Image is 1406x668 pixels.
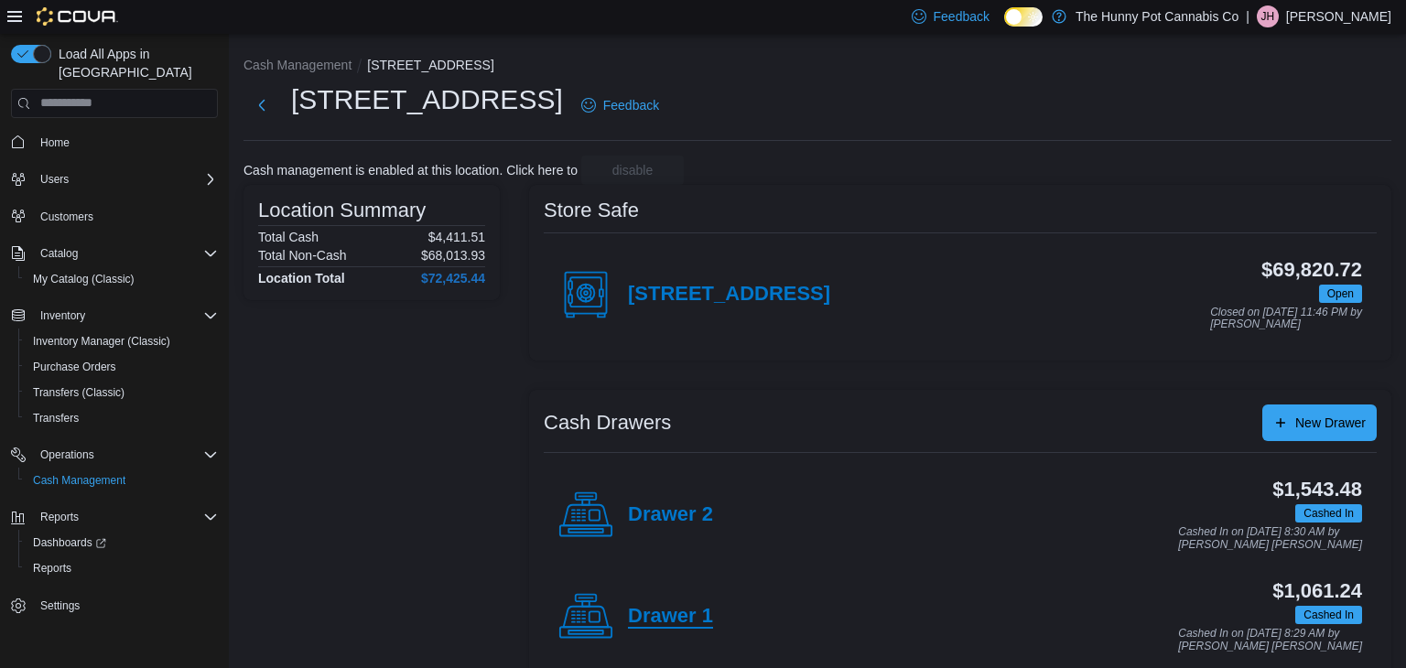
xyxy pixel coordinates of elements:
[33,594,218,617] span: Settings
[628,283,830,307] h4: [STREET_ADDRESS]
[4,167,225,192] button: Users
[18,555,225,581] button: Reports
[243,87,280,124] button: Next
[26,557,218,579] span: Reports
[26,330,178,352] a: Inventory Manager (Classic)
[612,161,653,179] span: disable
[33,506,218,528] span: Reports
[40,598,80,613] span: Settings
[26,382,132,404] a: Transfers (Classic)
[4,129,225,156] button: Home
[33,272,135,286] span: My Catalog (Classic)
[243,163,578,178] p: Cash management is enabled at this location. Click here to
[1327,286,1354,302] span: Open
[40,308,85,323] span: Inventory
[258,271,345,286] h4: Location Total
[33,168,76,190] button: Users
[1303,505,1354,522] span: Cashed In
[26,469,218,491] span: Cash Management
[33,506,86,528] button: Reports
[603,96,659,114] span: Feedback
[40,172,69,187] span: Users
[33,385,124,400] span: Transfers (Classic)
[4,241,225,266] button: Catalog
[33,561,71,576] span: Reports
[33,411,79,426] span: Transfers
[26,557,79,579] a: Reports
[628,503,713,527] h4: Drawer 2
[33,132,77,154] a: Home
[428,230,485,244] p: $4,411.51
[1262,404,1377,441] button: New Drawer
[26,469,133,491] a: Cash Management
[1261,259,1362,281] h3: $69,820.72
[4,203,225,230] button: Customers
[40,246,78,261] span: Catalog
[40,210,93,224] span: Customers
[33,305,218,327] span: Inventory
[258,230,319,244] h6: Total Cash
[1076,5,1238,27] p: The Hunny Pot Cannabis Co
[33,473,125,488] span: Cash Management
[1261,5,1275,27] span: JH
[291,81,563,118] h1: [STREET_ADDRESS]
[544,199,639,221] h3: Store Safe
[18,405,225,431] button: Transfers
[33,205,218,228] span: Customers
[26,330,218,352] span: Inventory Manager (Classic)
[258,248,347,263] h6: Total Non-Cash
[18,266,225,292] button: My Catalog (Classic)
[26,532,114,554] a: Dashboards
[26,356,124,378] a: Purchase Orders
[574,87,666,124] a: Feedback
[33,242,218,264] span: Catalog
[18,329,225,354] button: Inventory Manager (Classic)
[26,268,218,290] span: My Catalog (Classic)
[1178,526,1362,551] p: Cashed In on [DATE] 8:30 AM by [PERSON_NAME] [PERSON_NAME]
[1178,628,1362,652] p: Cashed In on [DATE] 8:29 AM by [PERSON_NAME] [PERSON_NAME]
[1295,504,1362,523] span: Cashed In
[33,168,218,190] span: Users
[33,305,92,327] button: Inventory
[37,7,118,26] img: Cova
[11,122,218,667] nav: Complex example
[258,199,426,221] h3: Location Summary
[40,135,70,150] span: Home
[26,382,218,404] span: Transfers (Classic)
[26,407,86,429] a: Transfers
[1272,580,1362,602] h3: $1,061.24
[628,605,713,629] h4: Drawer 1
[934,7,990,26] span: Feedback
[1257,5,1279,27] div: Jason Harrison
[243,56,1391,78] nav: An example of EuiBreadcrumbs
[1246,5,1249,27] p: |
[18,530,225,555] a: Dashboards
[18,380,225,405] button: Transfers (Classic)
[581,156,684,185] button: disable
[4,592,225,619] button: Settings
[1295,414,1366,432] span: New Drawer
[33,334,170,349] span: Inventory Manager (Classic)
[33,595,87,617] a: Settings
[4,303,225,329] button: Inventory
[1004,7,1043,27] input: Dark Mode
[1286,5,1391,27] p: [PERSON_NAME]
[26,268,142,290] a: My Catalog (Classic)
[544,412,671,434] h3: Cash Drawers
[4,442,225,468] button: Operations
[18,354,225,380] button: Purchase Orders
[1210,307,1362,331] p: Closed on [DATE] 11:46 PM by [PERSON_NAME]
[26,407,218,429] span: Transfers
[1303,607,1354,623] span: Cashed In
[33,444,218,466] span: Operations
[33,242,85,264] button: Catalog
[51,45,218,81] span: Load All Apps in [GEOGRAPHIC_DATA]
[421,248,485,263] p: $68,013.93
[40,510,79,524] span: Reports
[26,356,218,378] span: Purchase Orders
[40,447,94,462] span: Operations
[33,444,102,466] button: Operations
[243,58,351,72] button: Cash Management
[421,271,485,286] h4: $72,425.44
